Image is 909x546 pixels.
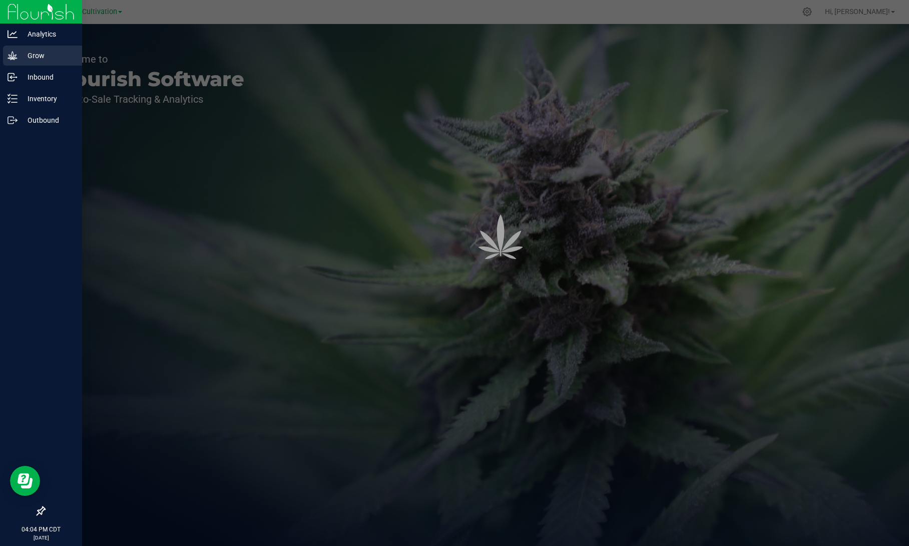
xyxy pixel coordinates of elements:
inline-svg: Outbound [8,115,18,125]
inline-svg: Inventory [8,94,18,104]
p: Inbound [18,71,78,83]
p: 04:04 PM CDT [5,525,78,534]
inline-svg: Grow [8,51,18,61]
p: Grow [18,50,78,62]
iframe: Resource center [10,466,40,496]
p: Outbound [18,114,78,126]
p: Analytics [18,28,78,40]
p: Inventory [18,93,78,105]
inline-svg: Inbound [8,72,18,82]
p: [DATE] [5,534,78,541]
inline-svg: Analytics [8,29,18,39]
